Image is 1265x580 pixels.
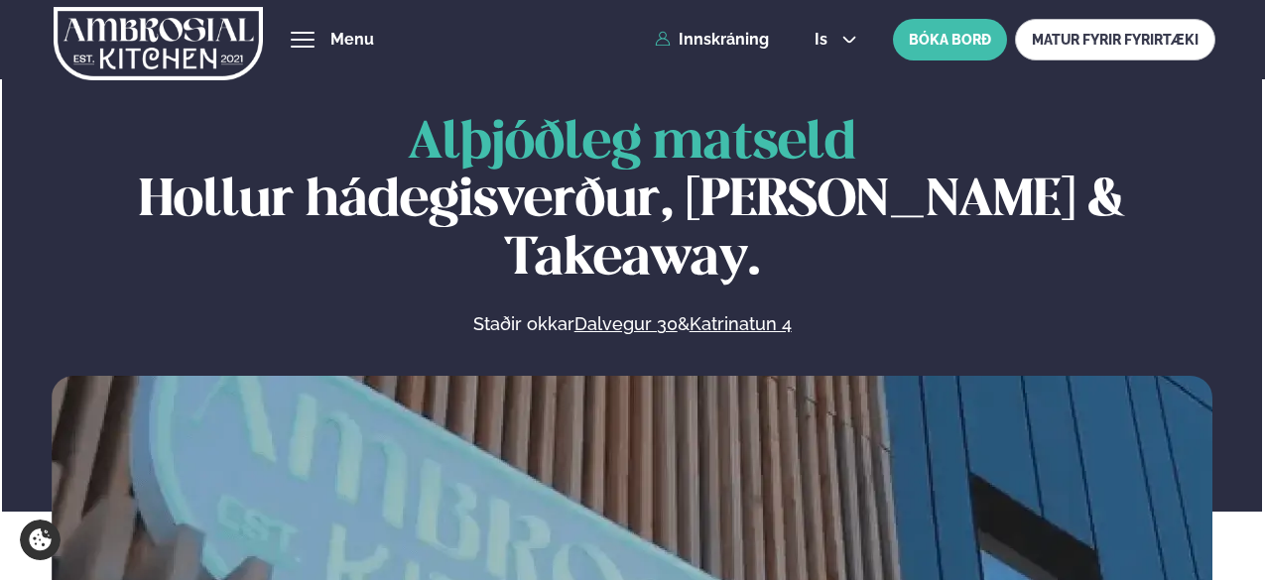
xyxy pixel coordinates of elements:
a: Katrinatun 4 [690,312,792,336]
a: MATUR FYRIR FYRIRTÆKI [1015,19,1215,60]
button: BÓKA BORÐ [893,19,1007,60]
span: Alþjóðleg matseld [408,119,856,169]
span: is [815,32,833,48]
p: Staðir okkar & [257,312,1007,336]
img: logo [54,3,263,84]
h1: Hollur hádegisverður, [PERSON_NAME] & Takeaway. [52,115,1212,289]
button: hamburger [291,28,315,52]
a: Innskráning [655,31,769,49]
a: Dalvegur 30 [574,312,678,336]
a: Cookie settings [20,520,61,560]
button: is [799,32,873,48]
